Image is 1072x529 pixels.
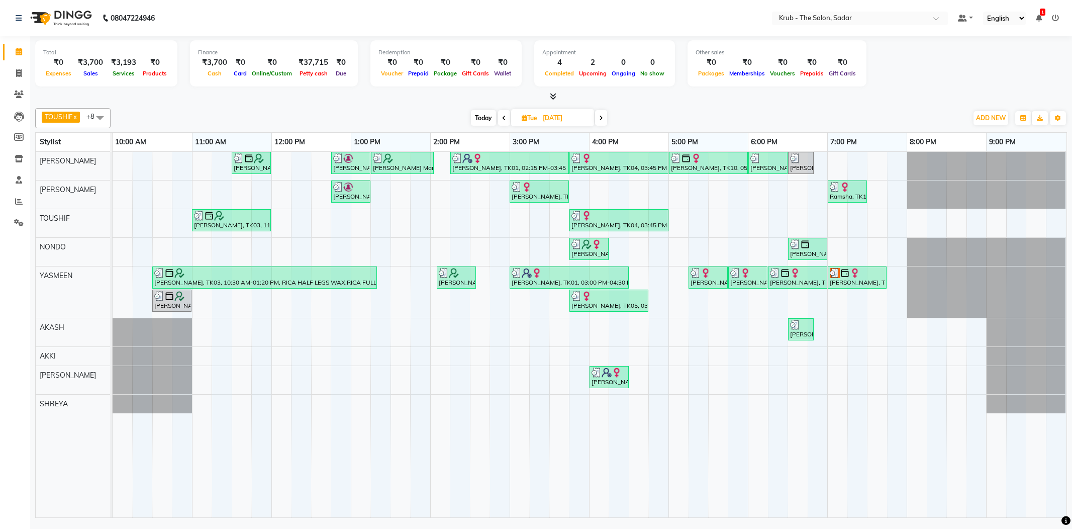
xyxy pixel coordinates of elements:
[193,211,270,230] div: [PERSON_NAME], TK03, 11:00 AM-12:00 PM, TOUCH UP INOA ( AMONIA FREE )
[198,48,350,57] div: Finance
[26,4,94,32] img: logo
[40,156,96,165] span: [PERSON_NAME]
[43,70,74,77] span: Expenses
[378,57,406,68] div: ₹0
[987,135,1018,149] a: 9:00 PM
[471,110,496,126] span: Today
[727,57,767,68] div: ₹0
[451,153,568,172] div: [PERSON_NAME], TK01, 02:15 PM-03:45 PM, [MEDICAL_DATA] TREATMENT
[40,271,72,280] span: YASMEEN
[40,185,96,194] span: [PERSON_NAME]
[542,57,576,68] div: 4
[192,135,229,149] a: 11:00 AM
[976,114,1006,122] span: ADD NEW
[198,57,231,68] div: ₹3,700
[973,111,1008,125] button: ADD NEW
[43,48,169,57] div: Total
[43,57,74,68] div: ₹0
[272,135,308,149] a: 12:00 PM
[86,112,102,120] span: +8
[748,135,780,149] a: 6:00 PM
[638,57,667,68] div: 0
[153,291,190,310] div: [PERSON_NAME], TK03, 10:30 AM-11:00 AM, RICA UNDERARMS WAX
[459,57,492,68] div: ₹0
[696,57,727,68] div: ₹0
[638,70,667,77] span: No show
[729,268,766,287] div: [PERSON_NAME], TK12, 05:45 PM-06:15 PM, UPPERLIP
[798,57,826,68] div: ₹0
[297,70,330,77] span: Petty cash
[519,114,540,122] span: Tue
[431,135,462,149] a: 2:00 PM
[1040,9,1045,16] span: 1
[828,135,859,149] a: 7:00 PM
[492,57,514,68] div: ₹0
[74,57,107,68] div: ₹3,700
[45,113,72,121] span: TOUSHIF
[570,153,667,172] div: [PERSON_NAME], TK04, 03:45 PM-05:00 PM, TOUCH UP INOA ( AMONIA FREE )
[233,153,270,172] div: [PERSON_NAME], TK03, 11:30 AM-12:00 PM, TOUCH UP INOA ( AMONIA FREE )
[826,70,858,77] span: Gift Cards
[609,57,638,68] div: 0
[570,211,667,230] div: [PERSON_NAME], TK04, 03:45 PM-05:00 PM, TOUCH UP INOA ( AMONIA FREE )
[40,137,61,146] span: Stylist
[205,70,224,77] span: Cash
[111,4,155,32] b: 08047224946
[40,371,96,380] span: [PERSON_NAME]
[670,153,747,172] div: [PERSON_NAME], TK10, 05:00 PM-06:00 PM, HIGHLIGHT
[351,135,383,149] a: 1:00 PM
[113,135,149,149] a: 10:00 AM
[826,57,858,68] div: ₹0
[333,70,349,77] span: Due
[570,239,608,258] div: [PERSON_NAME], TK08, 03:45 PM-04:15 PM, Hair Wash
[767,57,798,68] div: ₹0
[609,70,638,77] span: Ongoing
[406,57,431,68] div: ₹0
[406,70,431,77] span: Prepaid
[332,57,350,68] div: ₹0
[542,48,667,57] div: Appointment
[110,70,137,77] span: Services
[295,57,332,68] div: ₹37,715
[696,48,858,57] div: Other sales
[378,70,406,77] span: Voucher
[829,182,866,201] div: Ramsha, TK15, 07:00 PM-07:30 PM, REGULAR BLOWDRY
[570,291,647,310] div: [PERSON_NAME], TK05, 03:45 PM-04:45 PM, EYEBROW,UPPERLIP
[459,70,492,77] span: Gift Cards
[153,268,376,287] div: [PERSON_NAME], TK03, 10:30 AM-01:20 PM, RICA HALF LEGS WAX,RICA FULL ARMS,FACE BLEACH,UPPERLIP,LO...
[749,153,787,172] div: [PERSON_NAME], TK13, 06:00 PM-06:30 PM, REGULAR BLOWDRY
[696,70,727,77] span: Packages
[81,70,101,77] span: Sales
[231,57,249,68] div: ₹0
[590,135,621,149] a: 4:00 PM
[690,268,727,287] div: [PERSON_NAME], TK12, 05:15 PM-05:45 PM, EYEBROW
[107,57,140,68] div: ₹3,193
[511,268,628,287] div: [PERSON_NAME], TK01, 03:00 PM-04:30 PM, EYEBROW (₹70),UPPERLIP (₹40),LOWERLIP (₹40)
[140,57,169,68] div: ₹0
[40,399,68,408] span: SHREYA
[789,239,826,258] div: [PERSON_NAME], TK16, 06:30 PM-07:00 PM, REGULAR BLOWDRY
[332,153,369,172] div: [PERSON_NAME], TK06, 12:45 PM-01:15 PM, REGULAR BLOWDRY
[40,323,64,332] span: AKASH
[1036,14,1042,23] a: 1
[431,70,459,77] span: Package
[140,70,169,77] span: Products
[40,351,56,361] span: AKKI
[431,57,459,68] div: ₹0
[511,182,568,201] div: [PERSON_NAME], TK05, 03:00 PM-03:45 PM, REGULAR BLOWDRY
[769,268,826,287] div: [PERSON_NAME], TK17, 06:15 PM-07:00 PM, BODY MASSAGE
[372,153,433,172] div: [PERSON_NAME] Mam, TK02, 01:15 PM-02:03 PM, NEO PLEX TREATMENT
[492,70,514,77] span: Wallet
[231,70,249,77] span: Card
[829,268,886,287] div: [PERSON_NAME], TK11, 07:00 PM-07:45 PM, BODY MASSAGE
[378,48,514,57] div: Redemption
[540,111,590,126] input: 2025-09-30
[40,242,66,251] span: NONDO
[510,135,542,149] a: 3:00 PM
[669,135,701,149] a: 5:00 PM
[591,368,628,387] div: [PERSON_NAME], TK09, 04:00 PM-04:30 PM, Hair Wash
[40,214,70,223] span: TOUSHIF
[576,70,609,77] span: Upcoming
[249,57,295,68] div: ₹0
[789,153,813,172] div: [PERSON_NAME], TK14, 06:30 PM-06:50 PM, [DEMOGRAPHIC_DATA] HAIR STYLING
